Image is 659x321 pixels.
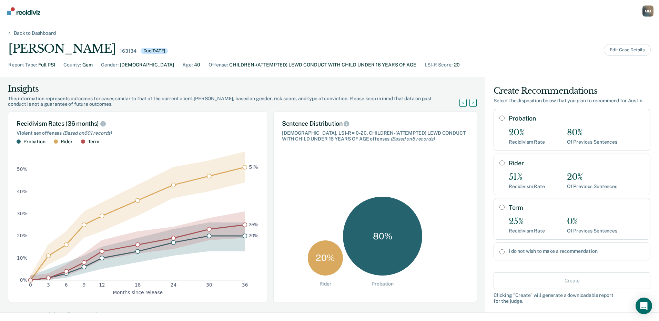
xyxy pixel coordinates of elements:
[509,248,645,254] label: I do not wish to make a recommendation
[6,30,64,36] div: Back to Dashboard
[17,130,259,136] div: Violent sex offenses
[63,130,112,136] span: (Based on 601 records )
[642,6,653,17] button: Profile dropdown button
[8,96,468,107] div: This information represents outcomes for cases similar to that of the current client, [PERSON_NAM...
[113,289,163,295] g: x-axis label
[642,6,653,17] div: M M
[425,61,453,69] div: LSI-R Score :
[249,164,259,238] g: text
[182,61,193,69] div: Age :
[509,184,545,189] div: Recidivism Rate
[17,211,28,216] text: 30%
[567,172,617,182] div: 20%
[249,233,259,238] text: 20%
[509,128,545,138] div: 20%
[567,217,617,227] div: 0%
[372,281,394,287] div: Probation
[494,98,650,104] div: Select the disposition below that you plan to recommend for Austin .
[567,228,617,234] div: Of Previous Sentences
[282,130,469,142] div: [DEMOGRAPHIC_DATA], LSI-R = 0-20, CHILDREN-(ATTEMPTED) LEWD CONDUCT WITH CHILD UNDER 16 YEARS OF ...
[209,61,228,69] div: Offense :
[120,61,174,69] div: [DEMOGRAPHIC_DATA]
[38,61,55,69] div: Full PSI
[636,298,652,314] div: Open Intercom Messenger
[47,282,50,288] text: 3
[494,85,650,96] div: Create Recommendations
[7,7,40,15] img: Recidiviz
[249,222,259,227] text: 25%
[509,115,645,122] label: Probation
[567,139,617,145] div: Of Previous Sentences
[17,166,28,172] text: 50%
[17,255,28,260] text: 10%
[61,139,73,145] div: Rider
[113,289,163,295] text: Months since release
[8,42,116,56] div: [PERSON_NAME]
[509,228,545,234] div: Recidivism Rate
[567,184,617,189] div: Of Previous Sentences
[229,61,416,69] div: CHILDREN-(ATTEMPTED) LEWD CONDUCT WITH CHILD UNDER 16 YEARS OF AGE
[135,282,141,288] text: 18
[29,282,32,288] text: 0
[509,204,645,211] label: Term
[170,282,176,288] text: 24
[23,139,45,145] div: Probation
[29,282,248,288] g: x-axis tick label
[20,277,28,283] text: 0%
[494,292,650,304] div: Clicking " Create " will generate a downloadable report for the judge.
[17,166,28,283] g: y-axis tick label
[242,282,248,288] text: 36
[63,61,81,69] div: County :
[567,128,617,138] div: 80%
[83,282,86,288] text: 9
[65,282,68,288] text: 6
[282,120,469,127] div: Sentence Distribution
[82,61,93,69] div: Gem
[509,217,545,227] div: 25%
[17,233,28,238] text: 20%
[206,282,212,288] text: 30
[494,272,650,289] button: Create
[141,48,168,54] div: Due [DATE]
[8,83,468,94] div: Insights
[509,172,545,182] div: 51%
[99,282,105,288] text: 12
[17,188,28,194] text: 40%
[88,139,99,145] div: Term
[101,61,119,69] div: Gender :
[343,197,422,276] div: 80 %
[194,61,200,69] div: 40
[320,281,332,287] div: Rider
[17,120,259,127] div: Recidivism Rates (36 months)
[509,159,645,167] label: Rider
[454,61,460,69] div: 20
[604,44,651,56] button: Edit Case Details
[308,240,343,276] div: 20 %
[249,164,258,170] text: 51%
[120,48,136,54] div: 163134
[391,136,434,142] span: (Based on 5 records )
[8,61,37,69] div: Report Type :
[509,139,545,145] div: Recidivism Rate
[30,152,245,280] g: area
